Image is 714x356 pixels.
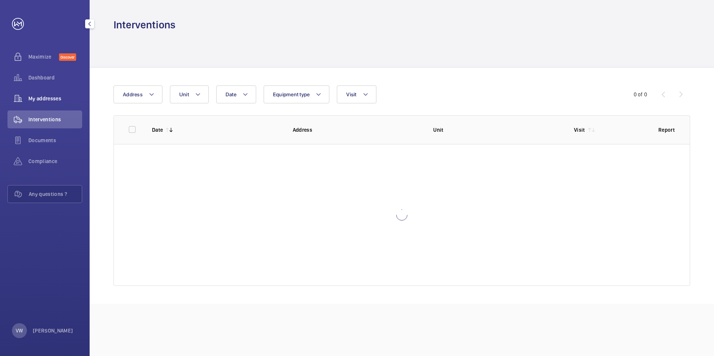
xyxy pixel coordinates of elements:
[152,126,163,134] p: Date
[114,18,176,32] h1: Interventions
[293,126,422,134] p: Address
[114,85,162,103] button: Address
[28,53,59,60] span: Maximize
[123,91,143,97] span: Address
[28,116,82,123] span: Interventions
[33,327,73,334] p: [PERSON_NAME]
[433,126,562,134] p: Unit
[273,91,310,97] span: Equipment type
[28,157,82,165] span: Compliance
[574,126,585,134] p: Visit
[16,327,23,334] p: VW
[216,85,256,103] button: Date
[59,53,76,61] span: Discover
[264,85,330,103] button: Equipment type
[28,137,82,144] span: Documents
[28,95,82,102] span: My addresses
[634,91,647,98] div: 0 of 0
[346,91,356,97] span: Visit
[337,85,376,103] button: Visit
[170,85,209,103] button: Unit
[658,126,675,134] p: Report
[179,91,189,97] span: Unit
[29,190,82,198] span: Any questions ?
[226,91,236,97] span: Date
[28,74,82,81] span: Dashboard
